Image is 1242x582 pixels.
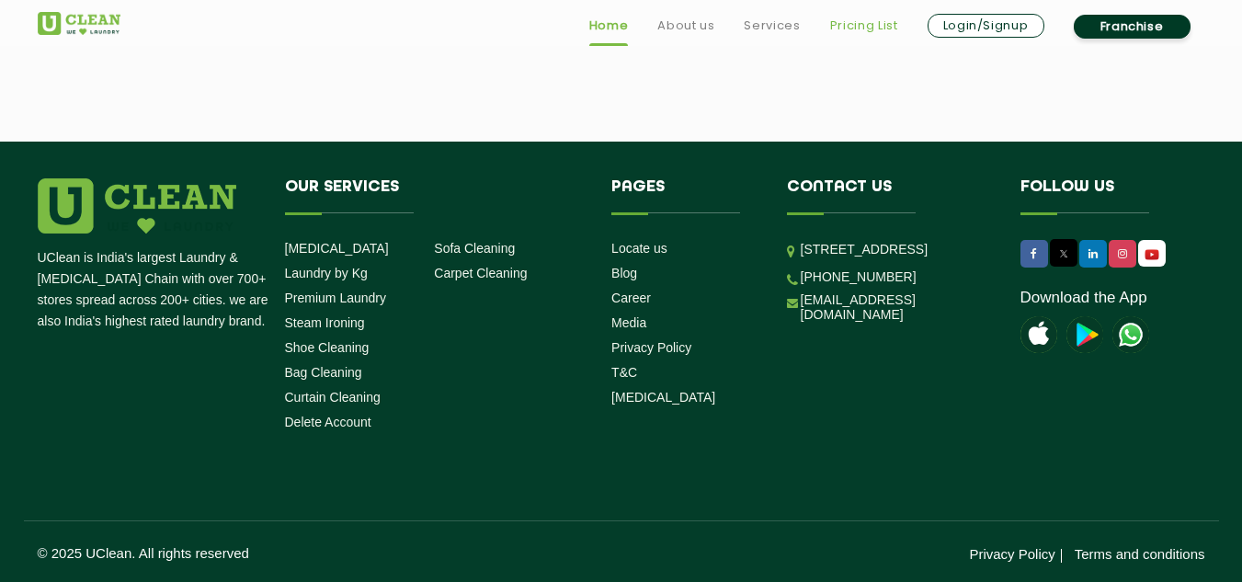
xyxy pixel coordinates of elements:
img: UClean Laundry and Dry Cleaning [1112,316,1149,353]
a: Sofa Cleaning [434,241,515,256]
a: Login/Signup [928,14,1044,38]
a: Home [589,15,629,37]
img: logo.png [38,178,236,234]
a: [MEDICAL_DATA] [285,241,389,256]
h4: Contact us [787,178,993,213]
a: Career [611,291,651,305]
a: [PHONE_NUMBER] [801,269,917,284]
a: [MEDICAL_DATA] [611,390,715,405]
a: Laundry by Kg [285,266,368,280]
img: UClean Laundry and Dry Cleaning [1140,245,1164,264]
img: apple-icon.png [1020,316,1057,353]
p: [STREET_ADDRESS] [801,239,993,260]
a: [EMAIL_ADDRESS][DOMAIN_NAME] [801,292,993,322]
a: Blog [611,266,637,280]
p: UClean is India's largest Laundry & [MEDICAL_DATA] Chain with over 700+ stores spread across 200+... [38,247,271,332]
a: Download the App [1020,289,1147,307]
a: Services [744,15,800,37]
a: Carpet Cleaning [434,266,527,280]
h4: Our Services [285,178,585,213]
a: Steam Ironing [285,315,365,330]
a: Terms and conditions [1075,546,1205,562]
a: Franchise [1074,15,1191,39]
h4: Pages [611,178,759,213]
a: Delete Account [285,415,371,429]
h4: Follow us [1020,178,1182,213]
p: © 2025 UClean. All rights reserved [38,545,621,561]
a: Privacy Policy [611,340,691,355]
a: T&C [611,365,637,380]
a: Media [611,315,646,330]
img: playstoreicon.png [1066,316,1103,353]
img: UClean Laundry and Dry Cleaning [38,12,120,35]
a: Bag Cleaning [285,365,362,380]
a: Locate us [611,241,667,256]
a: Shoe Cleaning [285,340,370,355]
a: Pricing List [830,15,898,37]
a: About us [657,15,714,37]
a: Privacy Policy [969,546,1054,562]
a: Premium Laundry [285,291,387,305]
a: Curtain Cleaning [285,390,381,405]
